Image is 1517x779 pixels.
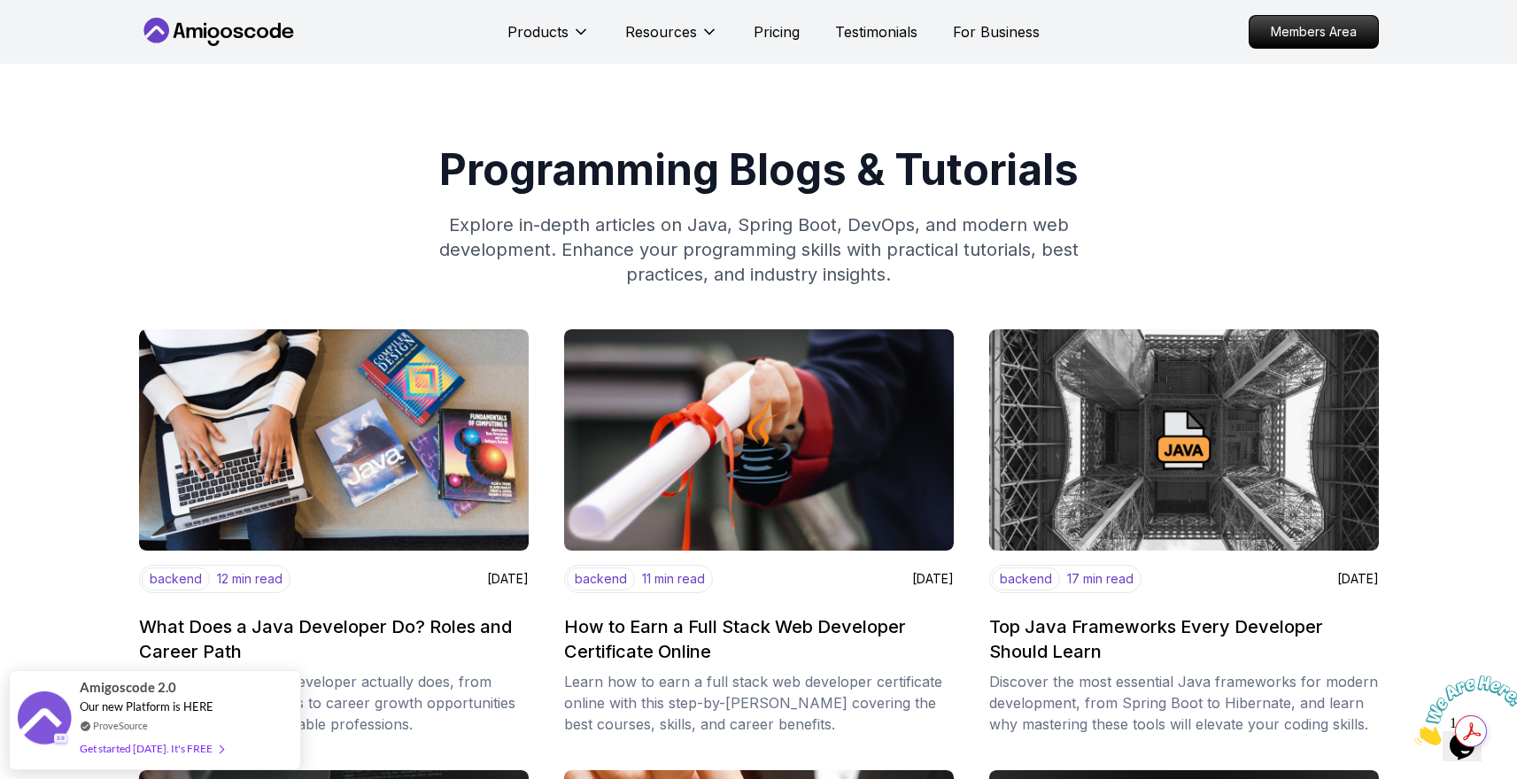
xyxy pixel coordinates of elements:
[80,699,213,713] span: Our new Platform is HERE
[7,7,117,77] img: Chat attention grabber
[625,21,718,57] button: Resources
[564,614,943,664] h2: How to Earn a Full Stack Web Developer Certificate Online
[18,691,71,749] img: provesource social proof notification image
[419,212,1099,287] p: Explore in-depth articles on Java, Spring Boot, DevOps, and modern web development. Enhance your ...
[1407,668,1517,752] iframe: chat widget
[487,570,529,588] p: [DATE]
[992,567,1060,590] p: backend
[1067,570,1134,588] p: 17 min read
[567,567,635,590] p: backend
[80,677,176,698] span: Amigoscode 2.0
[139,149,1379,191] h1: Programming Blogs & Tutorials
[139,614,518,664] h2: What Does a Java Developer Do? Roles and Career Path
[80,738,223,759] div: Get started [DATE]. It's FREE
[507,21,569,42] p: Products
[564,671,954,735] p: Learn how to earn a full stack web developer certificate online with this step-by-[PERSON_NAME] c...
[912,570,954,588] p: [DATE]
[1337,570,1379,588] p: [DATE]
[139,329,529,735] a: imagebackend12 min read[DATE]What Does a Java Developer Do? Roles and Career PathDiscover what a ...
[1249,15,1379,49] a: Members Area
[989,329,1379,735] a: imagebackend17 min read[DATE]Top Java Frameworks Every Developer Should LearnDiscover the most es...
[989,671,1379,735] p: Discover the most essential Java frameworks for modern development, from Spring Boot to Hibernate...
[507,21,590,57] button: Products
[139,671,529,735] p: Discover what a Java developer actually does, from coding backend systems to career growth opport...
[989,329,1379,551] img: image
[953,21,1040,42] a: For Business
[217,570,283,588] p: 12 min read
[564,329,954,735] a: imagebackend11 min read[DATE]How to Earn a Full Stack Web Developer Certificate OnlineLearn how t...
[139,329,529,551] img: image
[835,21,917,42] a: Testimonials
[142,567,210,590] p: backend
[1250,16,1378,48] p: Members Area
[754,21,800,42] a: Pricing
[989,614,1368,664] h2: Top Java Frameworks Every Developer Should Learn
[93,718,148,733] a: ProveSource
[7,7,14,22] span: 1
[625,21,697,42] p: Resources
[642,570,705,588] p: 11 min read
[564,329,954,551] img: image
